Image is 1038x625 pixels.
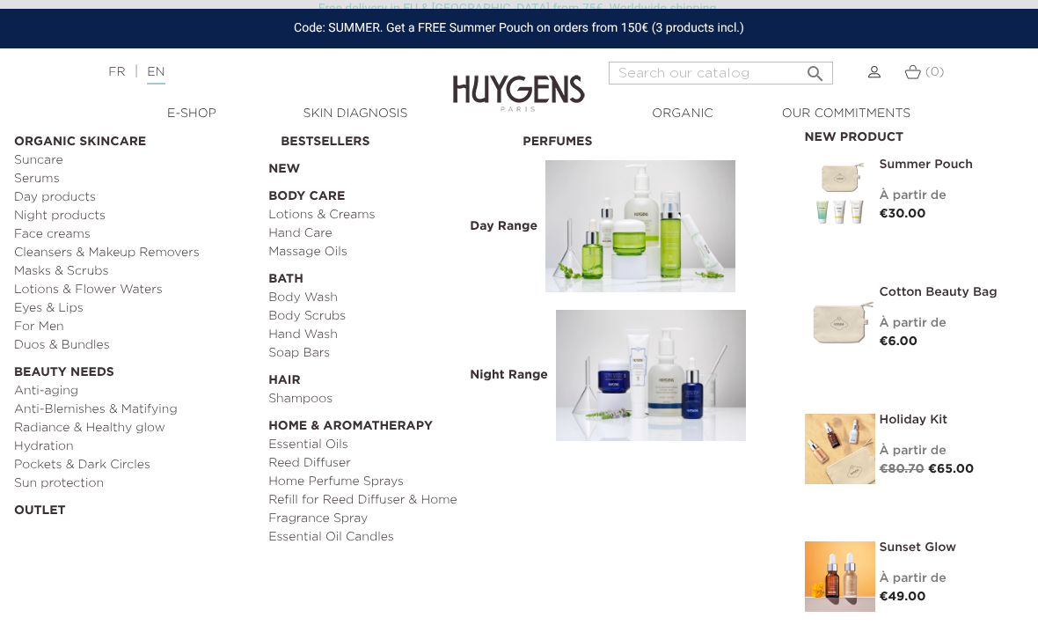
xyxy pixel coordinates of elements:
a: Anti-aging [14,382,256,401]
a: Cleansers & Makeup Removers [14,244,256,262]
a: Reed Diffuser [268,454,510,473]
div: | [99,62,419,83]
span: Day Range [465,218,542,234]
img: Holiday kit [805,414,875,484]
a: Anti-Blemishes & Matifying [14,401,256,419]
a: Home & Aromatherapy [268,408,510,436]
a: Essential Oil Candles [268,528,510,547]
div: À partir de [880,314,1012,333]
a: Our commitments [764,105,928,123]
a: Summer pouch [880,158,1012,171]
a: Day products [14,188,256,207]
a: Sunset Glow [880,541,1012,554]
a: Shampoos [268,390,510,408]
a: E-Shop [110,105,274,123]
span: (0) [925,66,945,78]
a: Body Scrubs [268,307,510,326]
a: Duos & Bundles [14,336,256,355]
a: New [268,151,510,179]
a: OUTLET [14,493,256,520]
a: For Men [14,318,256,336]
div: À partir de [880,187,1012,205]
a: Lotions & Creams [268,206,510,224]
span: €65.00 [928,463,974,475]
a: Skin Diagnosis [274,105,437,123]
a: Massage Oils [268,243,510,261]
img: Summer pouch [805,158,875,229]
a: Bath [268,261,510,289]
a: Lotions & Flower Waters [14,281,256,299]
div: À partir de [880,570,1012,588]
a: Face creams [14,225,256,244]
span: €80.70 [880,463,925,475]
a: Organic Apothecary [601,105,764,142]
div: À partir de [880,442,1012,460]
a: Pockets & Dark Circles [14,456,256,474]
a: Sun protection [14,474,256,493]
a: Bestsellers [281,124,510,151]
img: routine_jour_banner.jpg [545,160,735,292]
a: Beauty needs [14,355,256,382]
a: Organic Skincare [14,124,256,151]
span: €30.00 [880,208,926,220]
a: Body Wash [268,289,510,307]
a: Eyes & Lips [14,299,256,318]
a: Day Range [523,151,764,301]
input: Search [609,62,833,85]
a: Suncare [14,151,256,170]
a: EN [147,66,164,85]
h2: New product [805,124,1012,145]
img: Cotton Beauty Bag [805,286,875,357]
a: Holiday Kit [880,414,1012,426]
a: Body Care [268,179,510,206]
a: Night products [14,207,256,225]
a: Night Range [523,301,764,451]
a: Hair [268,363,510,390]
span: Night Range [465,367,552,383]
a: Masks & Scrubs [14,262,256,281]
a: Refill for Reed Diffuser & Home Fragrance Spray [268,491,510,528]
a: Perfumes [523,124,764,151]
a: Serums [14,170,256,188]
a: Essential Oils [268,436,510,454]
a: Radiance & Healthy glow [14,419,256,437]
span: €49.00 [880,591,926,603]
a: Hydration [14,437,256,456]
img: Sunset Glow [805,541,875,612]
button:  [800,56,831,80]
img: routine_nuit_banner.jpg [556,310,746,442]
a: Soap Bars [268,344,510,363]
a: FR [108,66,125,78]
a: Cotton Beauty Bag [880,286,1012,298]
a: Home Perfume Sprays [268,473,510,491]
i:  [805,58,826,79]
a: Hand Care [268,224,510,243]
span: €6.00 [880,335,918,348]
a: Hand Wash [268,326,510,344]
img: Huygens [453,47,585,114]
